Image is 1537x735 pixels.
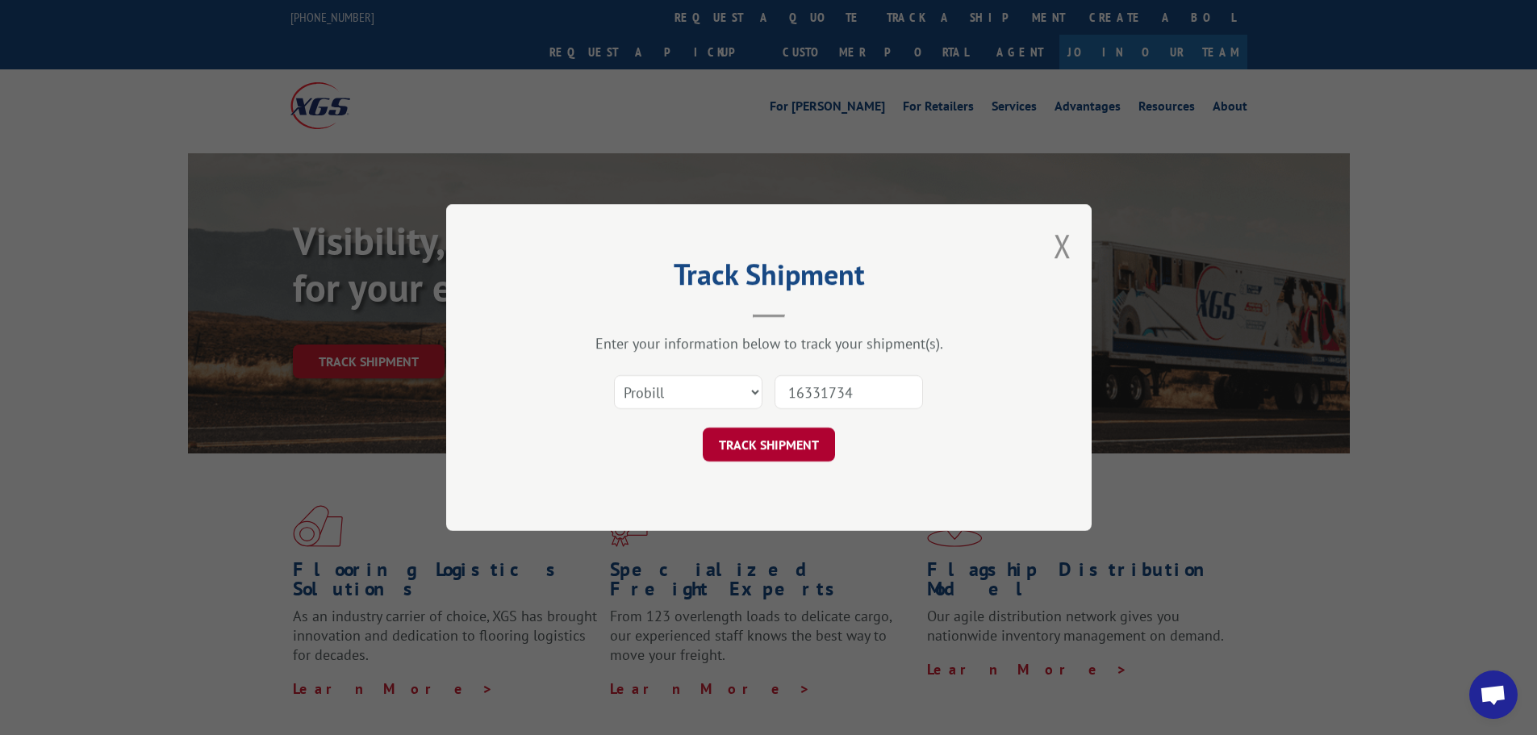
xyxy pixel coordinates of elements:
[775,375,923,409] input: Number(s)
[1054,224,1071,267] button: Close modal
[527,334,1011,353] div: Enter your information below to track your shipment(s).
[703,428,835,461] button: TRACK SHIPMENT
[527,263,1011,294] h2: Track Shipment
[1469,670,1518,719] div: Open chat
